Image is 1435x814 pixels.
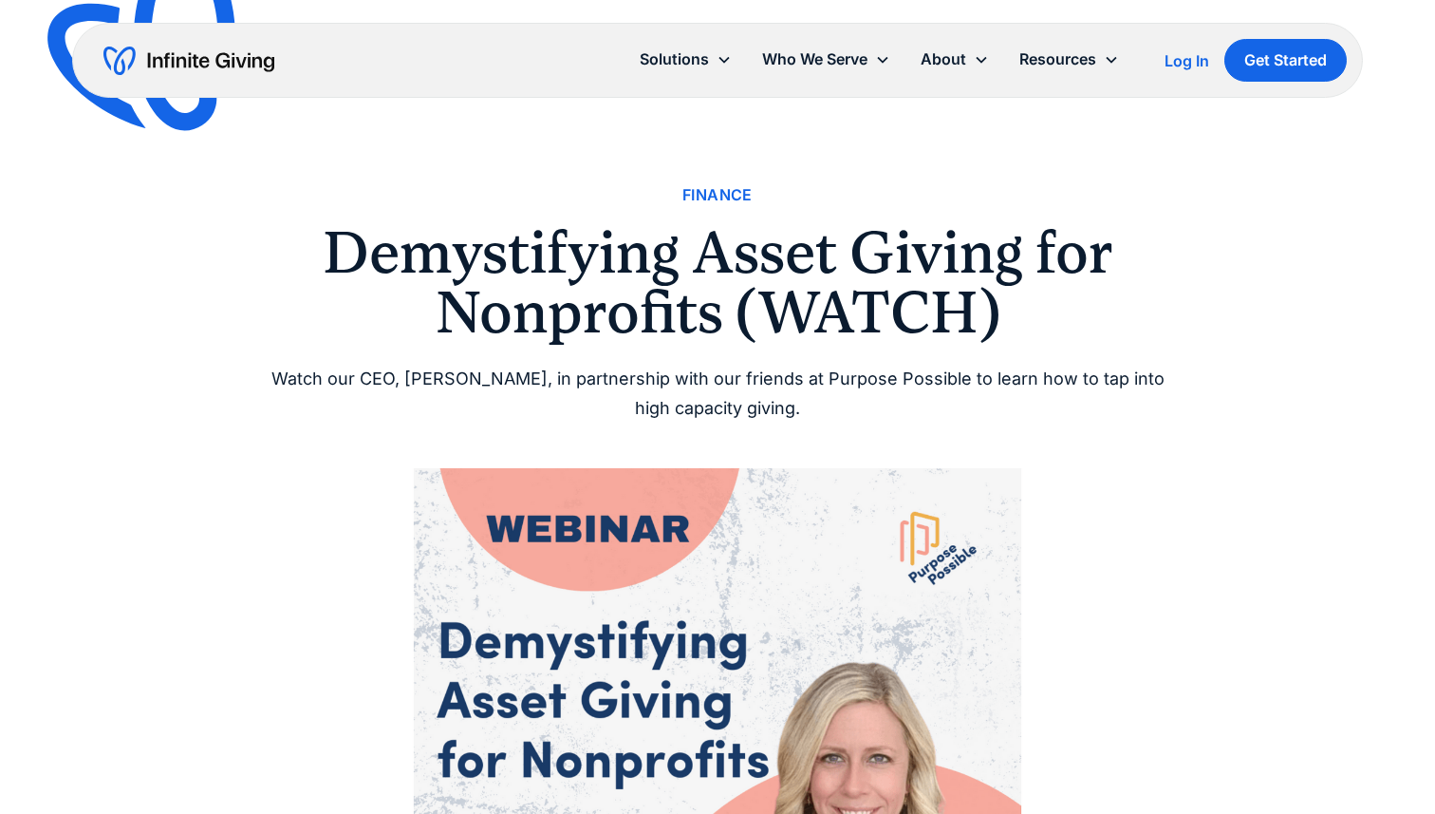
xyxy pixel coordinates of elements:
div: Resources [1019,47,1096,72]
h1: Demystifying Asset Giving for Nonprofits (WATCH) [262,223,1173,342]
a: Finance [682,182,753,208]
div: Log In [1165,53,1209,68]
div: Resources [1004,39,1134,80]
div: About [905,39,1004,80]
div: Who We Serve [747,39,905,80]
div: Solutions [624,39,747,80]
div: Watch our CEO, [PERSON_NAME], in partnership with our friends at Purpose Possible to learn how to... [262,365,1173,423]
a: Log In [1165,49,1209,72]
div: Solutions [640,47,709,72]
div: About [921,47,966,72]
div: Who We Serve [762,47,867,72]
a: Get Started [1224,39,1347,82]
a: home [103,46,274,76]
